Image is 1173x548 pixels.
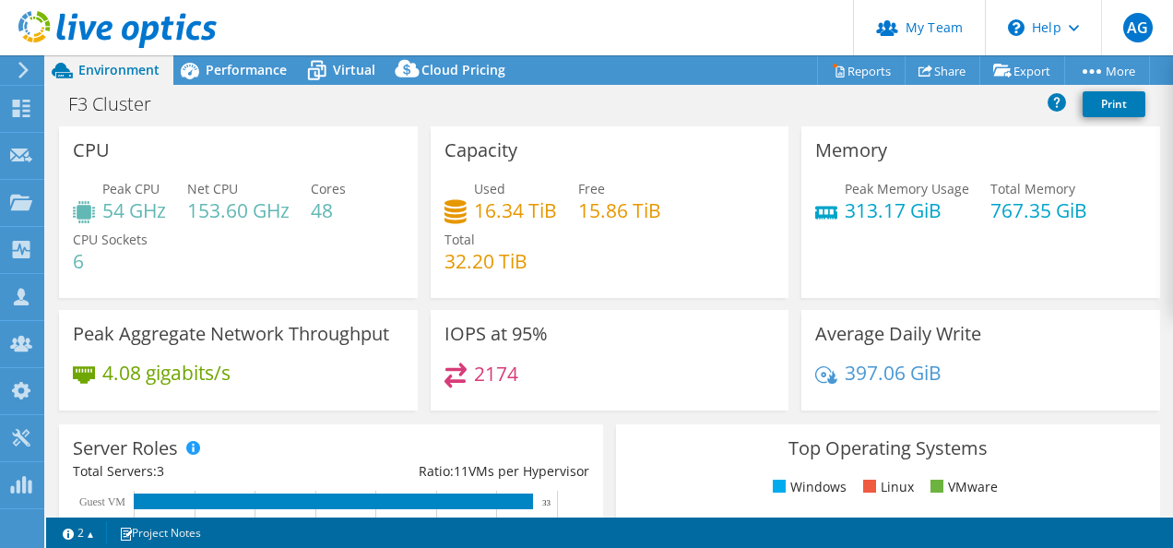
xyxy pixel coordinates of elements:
h4: 153.60 GHz [187,200,290,220]
h3: Server Roles [73,438,178,459]
span: Total [444,231,475,248]
span: Cloud Pricing [421,61,505,78]
h4: 48 [311,200,346,220]
a: Project Notes [106,521,214,544]
span: Total Memory [990,180,1075,197]
span: Net CPU [187,180,238,197]
h3: Capacity [444,140,517,161]
h1: F3 Cluster [60,94,180,114]
h4: 6 [73,251,148,271]
span: 3 [157,462,164,480]
a: 2 [50,521,107,544]
span: 11 [454,462,468,480]
div: Ratio: VMs per Hypervisor [331,461,589,482]
span: Used [474,180,505,197]
h4: 313.17 GiB [845,200,969,220]
h4: 54 GHz [102,200,166,220]
h3: Memory [815,140,887,161]
a: More [1064,56,1150,85]
h3: Peak Aggregate Network Throughput [73,324,389,344]
span: Peak Memory Usage [845,180,969,197]
h4: 2174 [474,363,518,384]
span: Free [578,180,605,197]
a: Export [979,56,1065,85]
li: Windows [768,477,847,497]
li: Linux [859,477,914,497]
h4: 397.06 GiB [845,363,942,383]
span: AG [1123,13,1153,42]
h4: 767.35 GiB [990,200,1087,220]
h3: Top Operating Systems [630,438,1146,459]
text: 33 [542,498,551,507]
h4: 32.20 TiB [444,251,527,271]
li: VMware [926,477,998,497]
span: Peak CPU [102,180,160,197]
a: Print [1083,91,1145,117]
span: CPU Sockets [73,231,148,248]
h3: Average Daily Write [815,324,981,344]
div: Total Servers: [73,461,331,482]
h4: 4.08 gigabits/s [102,363,231,383]
svg: \n [1008,19,1025,36]
h4: 16.34 TiB [474,200,557,220]
span: Performance [206,61,287,78]
a: Reports [817,56,906,85]
span: Virtual [333,61,375,78]
span: Cores [311,180,346,197]
span: Environment [78,61,160,78]
h3: IOPS at 95% [444,324,548,344]
h3: CPU [73,140,110,161]
text: Guest VM [79,495,125,508]
a: Share [905,56,980,85]
h4: 15.86 TiB [578,200,661,220]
